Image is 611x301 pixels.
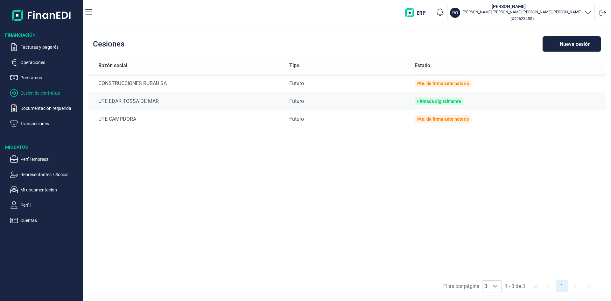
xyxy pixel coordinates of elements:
[20,104,80,112] p: Documentación requerida
[98,97,279,105] div: UTE EDAR TOSSA DE MAR
[10,74,80,82] button: Préstamos
[20,171,80,178] p: Representantes / Socios
[502,280,528,292] span: 1 - 3 de 3
[10,217,80,224] button: Cuentas
[10,120,80,127] button: Transacciones
[12,5,71,25] img: Logo de aplicación
[482,281,489,292] span: 3
[289,62,299,69] span: Tipo
[543,36,601,52] button: Nueva cesión
[417,99,461,104] div: Firmada digitalmente
[452,10,458,16] p: RO
[556,280,568,292] button: Page 1
[10,89,80,97] button: Cesión de contratos
[560,42,591,47] span: Nueva cesión
[10,43,80,51] button: Facturas y pagarés
[417,117,469,122] div: Pte. de firma ante notario
[10,201,80,209] button: Perfil
[20,155,80,163] p: Perfil empresa
[93,39,124,48] h2: Cesiones
[20,217,80,224] p: Cuentas
[450,3,592,22] button: RO[PERSON_NAME][PERSON_NAME] [PERSON_NAME] [PERSON_NAME] [PERSON_NAME](X9262345S)
[20,186,80,194] p: Mi documentación
[20,89,80,97] p: Cesión de contratos
[443,283,480,290] span: Filas por página
[289,115,405,123] div: Futuro
[415,62,430,69] span: Estado
[510,16,534,21] small: Copiar cif
[20,59,80,66] p: Operaciones
[98,62,127,69] span: Razón social
[289,80,405,87] div: Futuro
[463,3,554,10] h3: [PERSON_NAME]
[10,186,80,194] button: Mi documentación
[98,115,279,123] div: UTE CAMPDORA
[98,80,279,87] div: CONSTRUCCIONES RUBAU SA
[20,120,80,127] p: Transacciones
[10,59,80,66] button: Operaciones
[405,8,430,17] img: erp
[10,171,80,178] button: Representantes / Socios
[463,10,581,15] p: [PERSON_NAME] [PERSON_NAME] [PERSON_NAME] [PERSON_NAME]
[20,43,80,51] p: Facturas y pagarés
[20,201,80,209] p: Perfil
[20,74,80,82] p: Préstamos
[417,81,469,86] div: Pte. de firma ante notario
[10,104,80,112] button: Documentación requerida
[10,155,80,163] button: Perfil empresa
[289,97,405,105] div: Futuro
